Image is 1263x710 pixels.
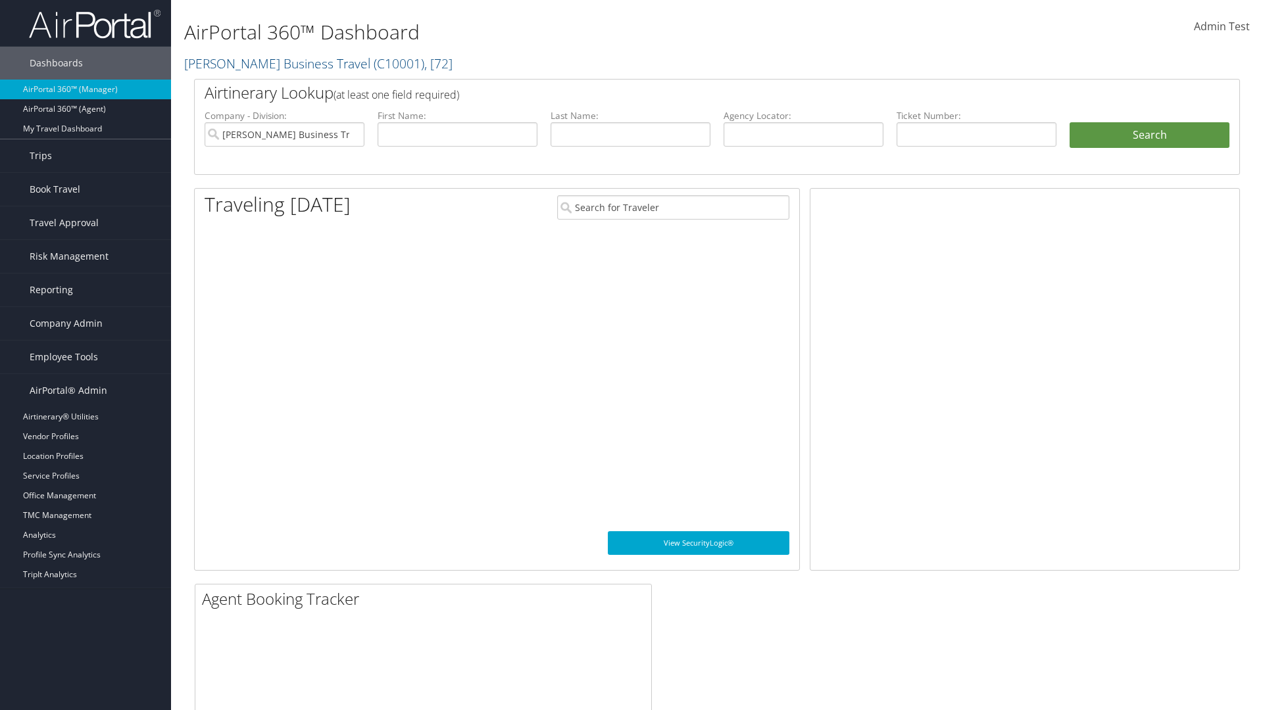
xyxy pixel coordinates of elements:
label: First Name: [378,109,537,122]
label: Last Name: [551,109,710,122]
h1: Traveling [DATE] [205,191,351,218]
span: , [ 72 ] [424,55,453,72]
span: Reporting [30,273,73,306]
span: ( C10001 ) [374,55,424,72]
h2: Agent Booking Tracker [202,588,651,610]
a: View SecurityLogic® [608,531,789,555]
span: Trips [30,139,52,172]
input: Search for Traveler [557,195,789,220]
label: Ticket Number: [897,109,1056,122]
span: Dashboards [30,47,83,80]
span: (at least one field required) [334,87,459,102]
span: Company Admin [30,307,103,340]
img: airportal-logo.png [29,9,161,39]
span: AirPortal® Admin [30,374,107,407]
span: Employee Tools [30,341,98,373]
span: Travel Approval [30,206,99,239]
label: Agency Locator: [724,109,883,122]
span: Risk Management [30,240,109,273]
button: Search [1070,122,1229,149]
h1: AirPortal 360™ Dashboard [184,18,895,46]
a: Admin Test [1194,7,1250,47]
h2: Airtinerary Lookup [205,82,1143,104]
span: Book Travel [30,173,80,206]
span: Admin Test [1194,19,1250,34]
label: Company - Division: [205,109,364,122]
a: [PERSON_NAME] Business Travel [184,55,453,72]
